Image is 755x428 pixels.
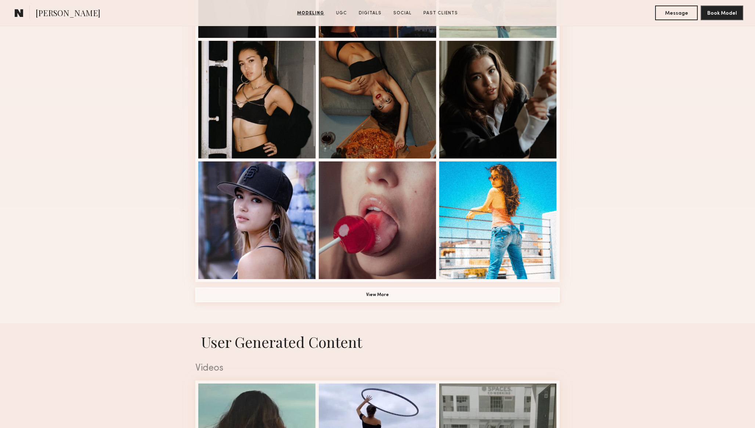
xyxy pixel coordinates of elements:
[390,10,415,17] a: Social
[36,7,100,20] span: [PERSON_NAME]
[701,10,743,16] a: Book Model
[420,10,461,17] a: Past Clients
[655,6,698,20] button: Message
[701,6,743,20] button: Book Model
[189,332,566,352] h1: User Generated Content
[294,10,327,17] a: Modeling
[356,10,384,17] a: Digitals
[333,10,350,17] a: UGC
[195,288,560,302] button: View More
[195,364,560,373] div: Videos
